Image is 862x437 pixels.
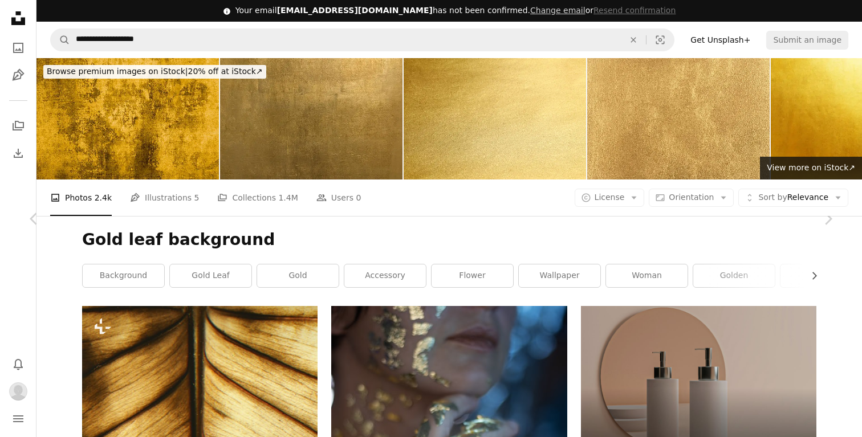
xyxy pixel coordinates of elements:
a: Change email [530,6,585,15]
button: Visual search [646,29,674,51]
span: License [595,193,625,202]
button: Menu [7,407,30,430]
a: flower [432,264,513,287]
img: Gold Texture [587,58,770,179]
button: Orientation [649,189,734,207]
button: License [575,189,645,207]
span: View more on iStock ↗ [767,163,855,172]
button: Search Unsplash [51,29,70,51]
form: Find visuals sitewide [50,28,674,51]
a: Illustrations [7,64,30,87]
span: 1.4M [278,191,298,204]
button: Resend confirmation [593,5,676,17]
a: wallpaper [519,264,600,287]
a: Next [794,164,862,273]
button: Submit an image [766,31,848,49]
img: Avatar of user Aisling O'Connor [9,382,27,401]
span: Orientation [669,193,714,202]
span: 20% off at iStock ↗ [47,67,263,76]
a: Browse premium images on iStock|20% off at iStock↗ [36,58,273,85]
a: woman [606,264,688,287]
button: Notifications [7,353,30,375]
a: accessory [344,264,426,287]
a: Photos [7,36,30,59]
span: [EMAIL_ADDRESS][DOMAIN_NAME] [277,6,433,15]
img: Gold background [404,58,586,179]
a: gold leaf [170,264,251,287]
span: or [530,6,676,15]
div: Your email has not been confirmed. [235,5,676,17]
a: Users 0 [316,179,361,216]
img: luxury background golden [220,58,402,179]
span: Sort by [758,193,787,202]
a: golden [693,264,775,287]
a: gold [257,264,339,287]
a: Illustrations 5 [130,179,199,216]
button: Clear [621,29,646,51]
a: View more on iStock↗ [760,157,862,179]
button: Sort byRelevance [738,189,848,207]
button: scroll list to the right [804,264,816,287]
a: Get Unsplash+ [684,31,757,49]
a: pattern [780,264,862,287]
h1: Gold leaf background [82,230,816,250]
img: Bright Gold Grunge Background Texture [36,58,219,179]
span: Browse premium images on iStock | [47,67,188,76]
a: Collections 1.4M [217,179,298,216]
span: 0 [356,191,361,204]
a: background [83,264,164,287]
button: Profile [7,380,30,403]
span: 5 [194,191,200,204]
a: Download History [7,142,30,165]
span: Relevance [758,192,828,203]
a: Collections [7,115,30,137]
